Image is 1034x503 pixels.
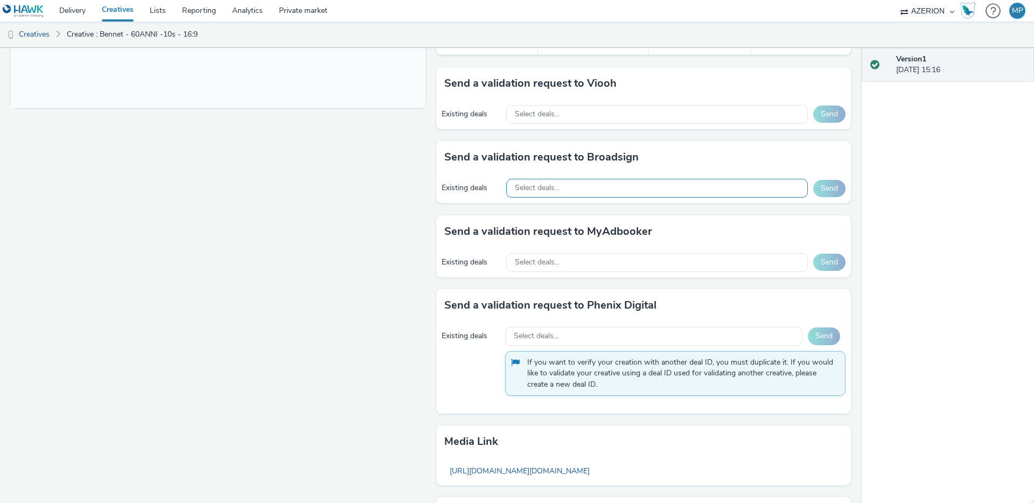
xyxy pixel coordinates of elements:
span: If you want to verify your creation with another deal ID, you must duplicate it. If you would lik... [527,357,834,390]
div: Existing deals [442,109,501,120]
span: Select deals... [515,184,560,193]
div: Existing deals [442,331,500,341]
h3: Send a validation request to Viooh [444,75,617,92]
strong: Version 1 [896,54,926,64]
h3: Send a validation request to Broadsign [444,149,639,165]
span: Select deals... [515,110,560,119]
span: Select deals... [515,258,560,267]
img: dooh [5,30,16,40]
span: Select deals... [514,332,558,341]
div: Existing deals [442,183,501,193]
div: MP [1012,3,1023,19]
span: Free [790,38,812,48]
span: 0 [697,38,702,48]
a: Creative : Bennet - 60ANNI -10s - 16:9 [61,22,203,47]
img: Hawk Academy [960,2,976,19]
button: Send [813,180,846,197]
h3: Media link [444,434,498,450]
div: [DATE] 15:16 [896,54,1025,76]
a: [URL][DOMAIN_NAME][DOMAIN_NAME] [444,460,595,481]
button: Send [813,106,846,123]
button: Send [813,254,846,271]
h3: Send a validation request to MyAdbooker [444,223,652,240]
a: Hawk Academy [960,2,980,19]
button: Send [808,327,840,345]
div: Existing deals [442,257,501,268]
h3: Send a validation request to Phenix Digital [444,297,656,313]
img: undefined Logo [3,4,44,18]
